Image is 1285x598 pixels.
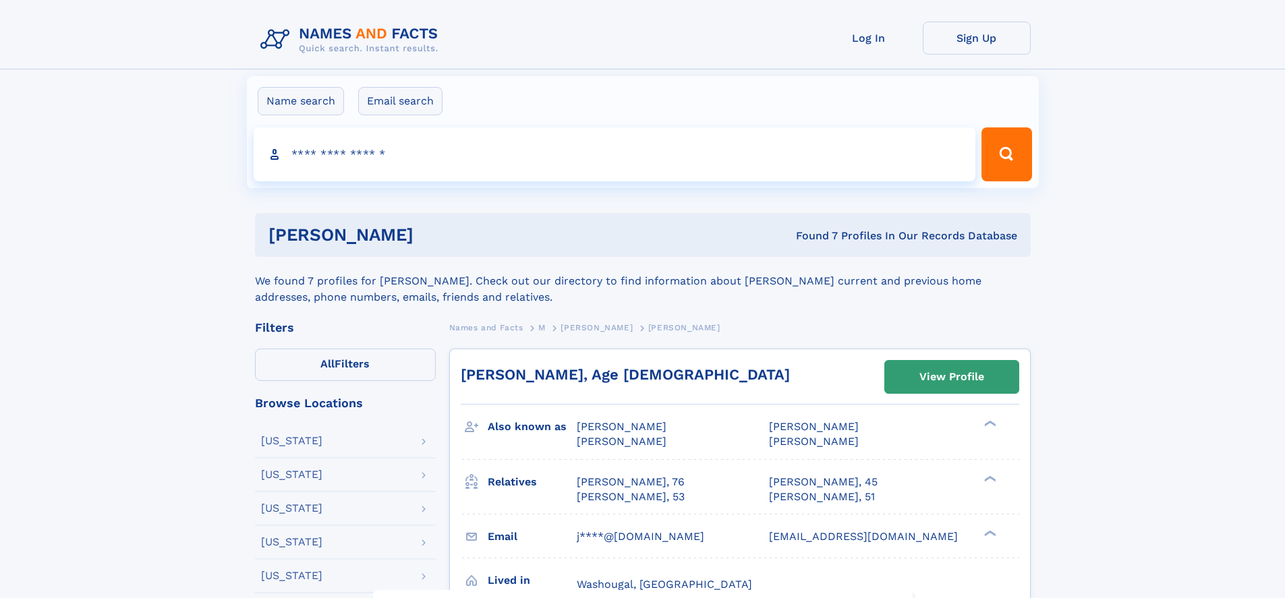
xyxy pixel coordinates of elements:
[449,319,523,336] a: Names and Facts
[769,475,878,489] a: [PERSON_NAME], 45
[577,420,666,433] span: [PERSON_NAME]
[255,397,436,409] div: Browse Locations
[538,319,546,336] a: M
[923,22,1031,55] a: Sign Up
[254,127,976,181] input: search input
[577,489,685,504] a: [PERSON_NAME], 53
[981,127,1031,181] button: Search Button
[538,323,546,332] span: M
[488,569,577,592] h3: Lived in
[648,323,720,332] span: [PERSON_NAME]
[815,22,923,55] a: Log In
[358,87,442,115] label: Email search
[981,474,997,483] div: ❯
[320,357,335,370] span: All
[919,361,984,392] div: View Profile
[255,322,436,334] div: Filters
[577,475,685,489] a: [PERSON_NAME], 76
[769,420,859,433] span: [PERSON_NAME]
[488,415,577,438] h3: Also known as
[261,469,322,480] div: [US_STATE]
[769,530,958,543] span: [EMAIL_ADDRESS][DOMAIN_NAME]
[885,361,1019,393] a: View Profile
[461,366,790,383] a: [PERSON_NAME], Age [DEMOGRAPHIC_DATA]
[577,578,752,591] span: Washougal, [GEOGRAPHIC_DATA]
[255,257,1031,305] div: We found 7 profiles for [PERSON_NAME]. Check out our directory to find information about [PERSON_...
[561,319,633,336] a: [PERSON_NAME]
[258,87,344,115] label: Name search
[261,503,322,514] div: [US_STATE]
[268,227,605,243] h1: [PERSON_NAME]
[561,323,633,332] span: [PERSON_NAME]
[255,349,436,381] label: Filters
[577,435,666,448] span: [PERSON_NAME]
[769,435,859,448] span: [PERSON_NAME]
[488,471,577,494] h3: Relatives
[261,537,322,547] div: [US_STATE]
[255,22,449,58] img: Logo Names and Facts
[488,525,577,548] h3: Email
[604,229,1017,243] div: Found 7 Profiles In Our Records Database
[769,489,875,504] a: [PERSON_NAME], 51
[261,436,322,446] div: [US_STATE]
[261,570,322,581] div: [US_STATE]
[981,529,997,537] div: ❯
[981,419,997,428] div: ❯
